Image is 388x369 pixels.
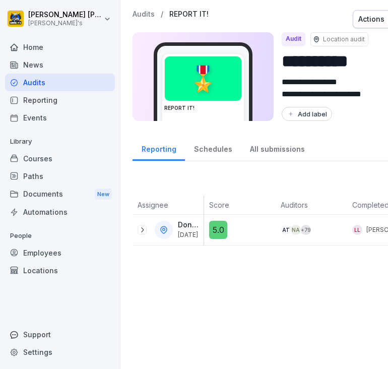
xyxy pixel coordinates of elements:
[5,228,115,244] p: People
[165,56,241,101] div: 🎖️
[5,74,115,91] a: Audits
[352,225,362,235] div: LL
[169,10,209,19] a: REPORT IT!
[138,200,199,210] p: Assignee
[5,38,115,56] a: Home
[5,326,115,343] div: Support
[133,135,185,161] a: Reporting
[323,35,365,44] p: Location audit
[5,56,115,74] a: News
[28,20,102,27] p: [PERSON_NAME]'s
[281,225,291,235] div: AT
[5,262,115,279] a: Locations
[287,110,327,118] div: Add label
[185,135,241,161] a: Schedules
[209,200,271,210] p: Score
[5,244,115,262] a: Employees
[133,10,155,19] a: Audits
[5,185,115,204] div: Documents
[5,203,115,221] a: Automations
[178,231,202,238] p: [DATE]
[178,221,202,229] p: Doncaster
[95,189,112,200] div: New
[5,150,115,167] a: Courses
[301,225,311,235] div: + 79
[291,225,301,235] div: NA
[5,167,115,185] a: Paths
[282,107,332,121] button: Add label
[164,104,242,112] h3: REPORT IT!
[241,135,313,161] a: All submissions
[5,185,115,204] a: DocumentsNew
[5,109,115,127] a: Events
[161,10,163,19] p: /
[282,32,305,46] div: Audit
[5,343,115,361] a: Settings
[28,11,102,19] p: [PERSON_NAME] [PERSON_NAME]
[5,134,115,150] p: Library
[276,196,347,215] th: Auditors
[5,91,115,109] a: Reporting
[209,221,227,239] div: 5.0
